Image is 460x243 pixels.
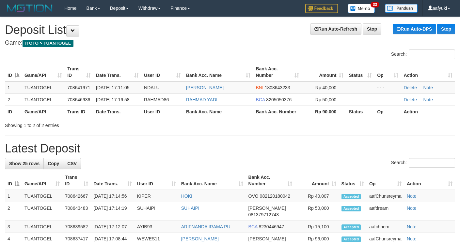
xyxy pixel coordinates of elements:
td: 1 [5,190,22,202]
th: User ID [141,106,183,118]
td: 708643483 [62,202,91,221]
span: 708646936 [67,97,90,102]
img: Button%20Memo.svg [348,4,375,13]
th: Date Trans.: activate to sort column ascending [91,171,135,190]
a: Run Auto-Refresh [310,23,361,35]
td: Rp 15,100 [295,221,339,233]
span: Show 25 rows [9,161,40,166]
a: Note [407,224,417,229]
th: ID: activate to sort column descending [5,63,22,81]
input: Search: [409,50,455,59]
td: TUANTOGEL [22,202,62,221]
span: CSV [67,161,77,166]
th: Game/API: activate to sort column ascending [22,63,65,81]
span: [PERSON_NAME] [248,236,286,241]
span: Rp 40,000 [315,85,337,90]
td: aafdream [367,202,404,221]
a: Copy [43,158,63,169]
th: Trans ID: activate to sort column ascending [65,63,93,81]
th: Action: activate to sort column ascending [404,171,455,190]
td: Rp 50,000 [295,202,339,221]
th: Status [346,106,374,118]
th: Bank Acc. Name: activate to sort column ascending [179,171,246,190]
th: Op: activate to sort column ascending [367,171,404,190]
th: ID [5,106,22,118]
span: Copy 8205050376 to clipboard [266,97,292,102]
th: Action: activate to sort column ascending [401,63,455,81]
td: 2 [5,202,22,221]
td: 3 [5,221,22,233]
td: TUANTOGEL [22,93,65,106]
img: panduan.png [385,4,418,13]
th: Game/API: activate to sort column ascending [22,171,62,190]
span: ITOTO > TUANTOGEL [23,40,73,47]
td: aafchhem [367,221,404,233]
th: Amount: activate to sort column ascending [302,63,346,81]
h1: Deposit List [5,23,455,36]
th: Bank Acc. Number: activate to sort column ascending [246,171,295,190]
td: KIPER [135,190,179,202]
th: Date Trans.: activate to sort column ascending [93,63,141,81]
a: Note [407,206,417,211]
a: HOKI [181,193,192,199]
h4: Game: [5,40,455,46]
th: Amount: activate to sort column ascending [295,171,339,190]
th: Date Trans. [93,106,141,118]
label: Search: [391,158,455,168]
div: Showing 1 to 2 of 2 entries [5,120,187,129]
a: Run Auto-DPS [393,24,436,34]
span: 708641971 [67,85,90,90]
th: Bank Acc. Name [183,106,253,118]
td: [DATE] 17:12:07 [91,221,135,233]
span: Copy [48,161,59,166]
span: NDALU [144,85,159,90]
td: aafChunsreyma [367,190,404,202]
span: [PERSON_NAME] [248,206,286,211]
td: - - - [374,81,401,94]
span: Accepted [341,194,361,199]
th: Status: activate to sort column ascending [339,171,367,190]
th: Action [401,106,455,118]
th: Game/API [22,106,65,118]
a: Note [423,85,433,90]
a: Delete [404,85,417,90]
span: BNI [256,85,263,90]
td: 1 [5,81,22,94]
a: [PERSON_NAME] [181,236,219,241]
h1: Latest Deposit [5,142,455,155]
a: [PERSON_NAME] [186,85,224,90]
th: Bank Acc. Number [253,106,301,118]
a: SUHAIPI [181,206,199,211]
span: Accepted [341,224,361,230]
th: Bank Acc. Name: activate to sort column ascending [183,63,253,81]
a: Stop [363,23,381,35]
input: Search: [409,158,455,168]
span: BCA [256,97,265,102]
span: Accepted [341,206,361,211]
td: [DATE] 17:14:56 [91,190,135,202]
a: Note [423,97,433,102]
span: Accepted [341,236,361,242]
label: Search: [391,50,455,59]
span: Copy 082120180042 to clipboard [260,193,290,199]
td: [DATE] 17:14:19 [91,202,135,221]
th: Rp 90.000 [302,106,346,118]
a: Note [407,193,417,199]
img: Feedback.jpg [305,4,338,13]
td: TUANTOGEL [22,221,62,233]
th: Status: activate to sort column ascending [346,63,374,81]
td: - - - [374,93,401,106]
span: RAHMAD86 [144,97,169,102]
a: Stop [437,24,455,34]
span: Rp 50,000 [315,97,337,102]
th: User ID: activate to sort column ascending [135,171,179,190]
a: CSV [63,158,81,169]
span: [DATE] 17:11:05 [96,85,129,90]
th: Trans ID: activate to sort column ascending [62,171,91,190]
a: Show 25 rows [5,158,44,169]
a: ARIFNANDA IRAMA PU [181,224,230,229]
td: TUANTOGEL [22,81,65,94]
th: ID: activate to sort column descending [5,171,22,190]
span: OVO [248,193,259,199]
th: Trans ID [65,106,93,118]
